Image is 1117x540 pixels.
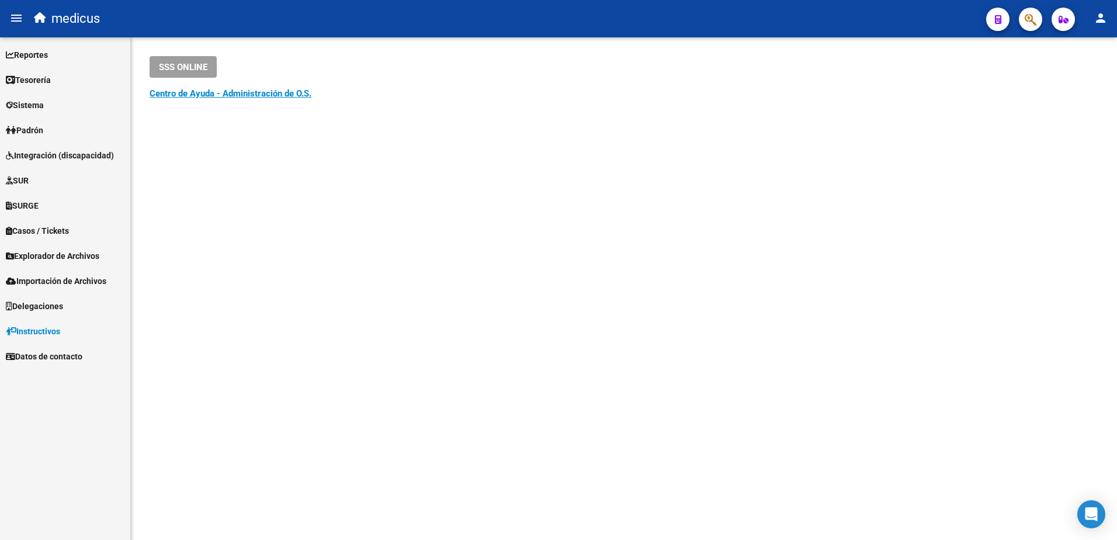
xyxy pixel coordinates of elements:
[6,300,63,313] span: Delegaciones
[150,56,217,78] button: SSS ONLINE
[159,62,207,72] span: SSS ONLINE
[6,325,60,338] span: Instructivos
[51,6,100,32] span: medicus
[6,99,44,112] span: Sistema
[6,199,39,212] span: SURGE
[6,149,114,162] span: Integración (discapacidad)
[150,88,311,99] a: Centro de Ayuda - Administración de O.S.
[6,49,48,61] span: Reportes
[6,74,51,86] span: Tesorería
[6,250,99,262] span: Explorador de Archivos
[1077,500,1105,528] div: Open Intercom Messenger
[9,11,23,25] mat-icon: menu
[6,224,69,237] span: Casos / Tickets
[6,124,43,137] span: Padrón
[6,174,29,187] span: SUR
[6,350,82,363] span: Datos de contacto
[1094,11,1108,25] mat-icon: person
[6,275,106,288] span: Importación de Archivos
